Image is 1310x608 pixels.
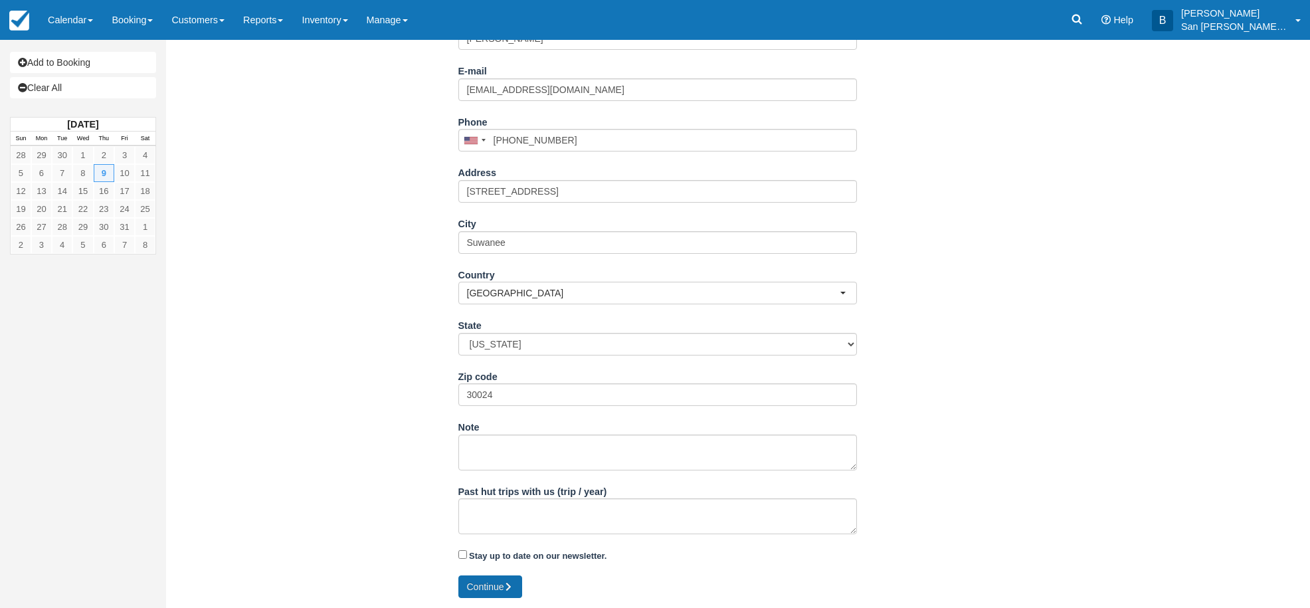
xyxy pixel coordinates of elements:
a: 14 [52,182,72,200]
a: 27 [31,218,52,236]
p: San [PERSON_NAME] Hut Systems [1181,20,1287,33]
a: 30 [52,146,72,164]
label: E-mail [458,60,487,78]
a: 28 [11,146,31,164]
label: Zip code [458,365,498,384]
a: 18 [135,182,155,200]
a: 30 [94,218,114,236]
a: 20 [31,200,52,218]
a: 23 [94,200,114,218]
a: 2 [11,236,31,254]
i: Help [1101,15,1111,25]
a: 22 [72,200,93,218]
a: 6 [31,164,52,182]
a: 3 [114,146,135,164]
span: [GEOGRAPHIC_DATA] [467,286,840,300]
button: Continue [458,575,522,598]
a: 2 [94,146,114,164]
a: 5 [11,164,31,182]
p: [PERSON_NAME] [1181,7,1287,20]
a: 7 [52,164,72,182]
label: Address [458,161,497,180]
a: Add to Booking [10,52,156,73]
a: 3 [31,236,52,254]
div: B [1152,10,1173,31]
a: 29 [31,146,52,164]
a: 1 [135,218,155,236]
a: 11 [135,164,155,182]
label: Past hut trips with us (trip / year) [458,480,607,499]
a: 1 [72,146,93,164]
a: 13 [31,182,52,200]
a: 21 [52,200,72,218]
img: checkfront-main-nav-mini-logo.png [9,11,29,31]
a: 8 [72,164,93,182]
a: 5 [72,236,93,254]
button: [GEOGRAPHIC_DATA] [458,282,857,304]
a: 16 [94,182,114,200]
a: 25 [135,200,155,218]
th: Mon [31,132,52,146]
th: Wed [72,132,93,146]
label: Country [458,264,495,282]
th: Thu [94,132,114,146]
a: 4 [135,146,155,164]
th: Tue [52,132,72,146]
a: 31 [114,218,135,236]
a: 9 [94,164,114,182]
th: Sun [11,132,31,146]
a: 15 [72,182,93,200]
strong: [DATE] [67,119,98,130]
th: Fri [114,132,135,146]
a: 28 [52,218,72,236]
div: United States: +1 [459,130,490,151]
strong: Stay up to date on our newsletter. [469,551,607,561]
a: 4 [52,236,72,254]
a: 17 [114,182,135,200]
span: Help [1113,15,1133,25]
a: 6 [94,236,114,254]
a: 19 [11,200,31,218]
th: Sat [135,132,155,146]
label: State [458,314,482,333]
label: Phone [458,111,488,130]
a: 12 [11,182,31,200]
a: 10 [114,164,135,182]
a: 26 [11,218,31,236]
label: Note [458,416,480,435]
input: Stay up to date on our newsletter. [458,550,467,559]
label: City [458,213,476,231]
a: 29 [72,218,93,236]
a: Clear All [10,77,156,98]
a: 8 [135,236,155,254]
a: 7 [114,236,135,254]
a: 24 [114,200,135,218]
